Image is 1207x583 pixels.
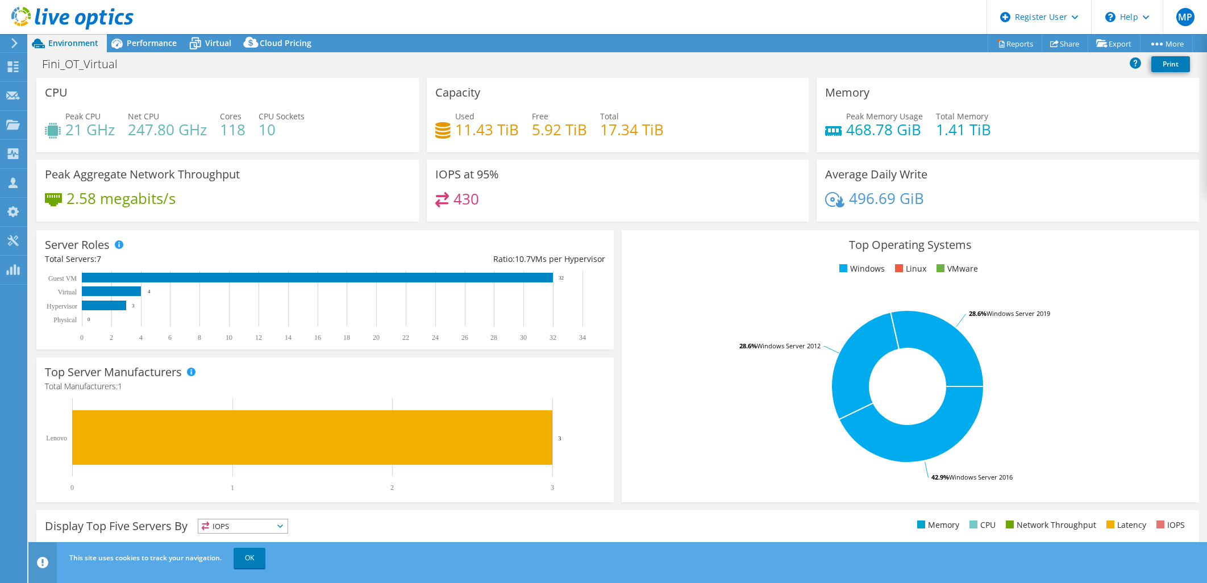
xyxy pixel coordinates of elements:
[88,317,90,322] text: 0
[1176,8,1194,26] span: MP
[132,303,135,309] text: 3
[110,334,113,342] text: 2
[892,263,926,275] li: Linux
[65,123,115,136] h4: 21 GHz
[432,334,439,342] text: 24
[914,519,959,531] li: Memory
[931,473,949,481] tspan: 42.9%
[48,274,77,282] text: Guest VM
[600,123,664,136] h4: 17.34 TiB
[934,263,978,275] li: VMware
[1140,35,1193,52] a: More
[97,253,101,264] span: 7
[220,111,242,122] span: Cores
[66,192,176,205] h4: 2.58 megabits/s
[37,58,135,70] h1: Fini_OT_Virtual
[231,484,234,492] text: 1
[551,484,554,492] text: 3
[259,111,305,122] span: CPU Sockets
[148,289,151,294] text: 4
[1088,35,1141,52] a: Export
[198,334,201,342] text: 8
[558,435,561,442] text: 3
[435,86,480,99] h3: Capacity
[1151,56,1190,72] a: Print
[455,111,475,122] span: Used
[343,334,350,342] text: 18
[455,123,519,136] h4: 11.43 TiB
[69,553,222,563] span: This site uses cookies to track your navigation.
[139,334,143,342] text: 4
[532,123,587,136] h4: 5.92 TiB
[453,193,479,205] h4: 430
[967,519,996,531] li: CPU
[325,253,605,265] div: Ratio: VMs per Hypervisor
[435,168,499,181] h3: IOPS at 95%
[936,111,988,122] span: Total Memory
[1104,519,1146,531] li: Latency
[1154,519,1185,531] li: IOPS
[390,484,394,492] text: 2
[579,334,586,342] text: 34
[825,168,927,181] h3: Average Daily Write
[1042,35,1088,52] a: Share
[234,548,265,568] a: OK
[45,366,182,378] h3: Top Server Manufacturers
[198,519,288,533] span: IOPS
[220,123,245,136] h4: 118
[532,111,548,122] span: Free
[1105,12,1116,22] svg: \n
[70,484,74,492] text: 0
[969,309,987,318] tspan: 28.6%
[118,381,122,392] span: 1
[490,334,497,342] text: 28
[846,123,923,136] h4: 468.78 GiB
[168,334,172,342] text: 6
[45,253,325,265] div: Total Servers:
[600,111,619,122] span: Total
[757,342,821,350] tspan: Windows Server 2012
[402,334,409,342] text: 22
[80,334,84,342] text: 0
[58,288,77,296] text: Virtual
[1003,519,1096,531] li: Network Throughput
[45,239,110,251] h3: Server Roles
[987,309,1050,318] tspan: Windows Server 2019
[128,111,159,122] span: Net CPU
[45,380,605,393] h4: Total Manufacturers:
[373,334,380,342] text: 20
[48,38,98,48] span: Environment
[461,334,468,342] text: 26
[259,123,305,136] h4: 10
[314,334,321,342] text: 16
[128,123,207,136] h4: 247.80 GHz
[226,334,232,342] text: 10
[53,316,77,324] text: Physical
[550,334,556,342] text: 32
[846,111,923,122] span: Peak Memory Usage
[559,275,564,281] text: 32
[260,38,311,48] span: Cloud Pricing
[255,334,262,342] text: 12
[988,35,1042,52] a: Reports
[205,38,231,48] span: Virtual
[849,192,924,205] h4: 496.69 GiB
[46,434,67,442] text: Lenovo
[65,111,101,122] span: Peak CPU
[515,253,531,264] span: 10.7
[936,123,991,136] h4: 1.41 TiB
[47,302,77,310] text: Hypervisor
[127,38,177,48] span: Performance
[520,334,527,342] text: 30
[45,86,68,99] h3: CPU
[739,342,757,350] tspan: 28.6%
[630,239,1191,251] h3: Top Operating Systems
[949,473,1013,481] tspan: Windows Server 2016
[836,263,885,275] li: Windows
[45,168,240,181] h3: Peak Aggregate Network Throughput
[285,334,292,342] text: 14
[825,86,869,99] h3: Memory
